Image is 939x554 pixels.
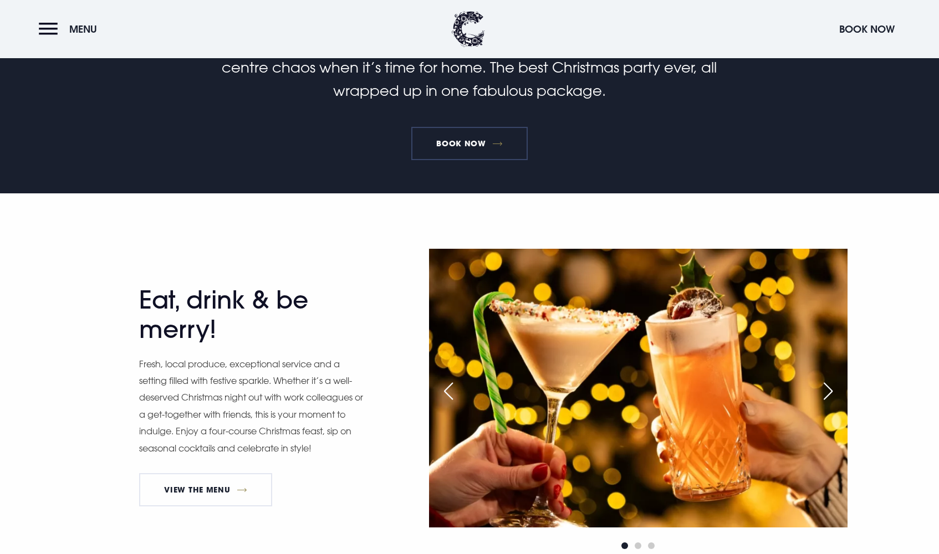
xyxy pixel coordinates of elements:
[411,127,528,160] a: Book Now
[69,23,97,35] span: Menu
[139,473,272,506] a: View The Menu
[621,542,628,549] span: Go to slide 1
[435,379,462,403] div: Previous slide
[429,249,848,527] img: Christmas Party Nights Northern Ireland
[635,542,641,549] span: Go to slide 2
[814,379,842,403] div: Next slide
[39,17,103,41] button: Menu
[452,11,485,47] img: Clandeboye Lodge
[648,542,655,549] span: Go to slide 3
[834,17,900,41] button: Book Now
[139,285,355,344] h2: Eat, drink & be merry!
[139,356,366,456] p: Fresh, local produce, exceptional service and a setting filled with festive sparkle. Whether it’s...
